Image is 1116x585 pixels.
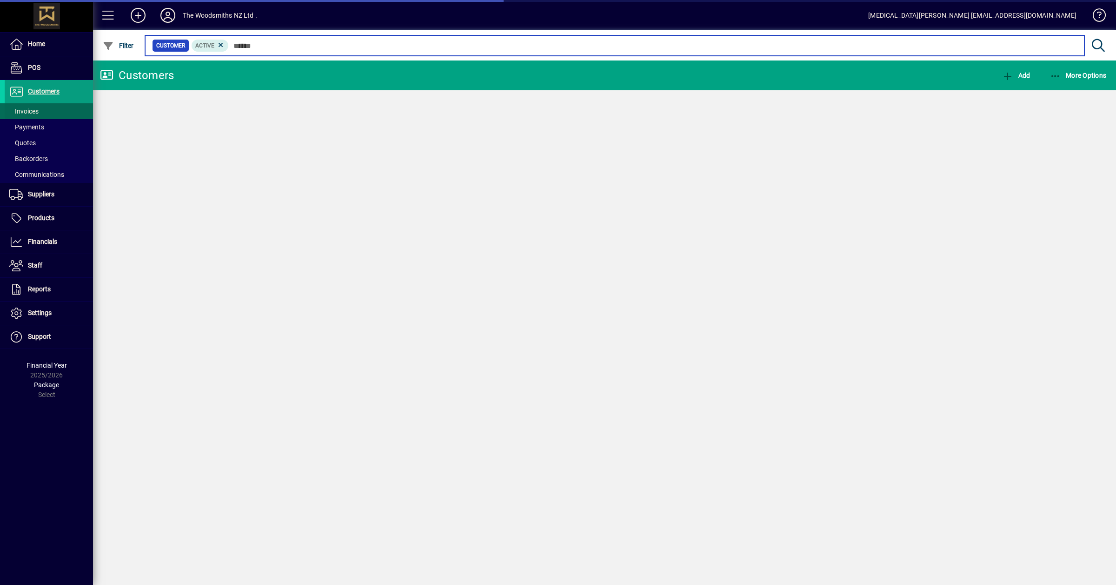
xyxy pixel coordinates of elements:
span: Quotes [9,139,36,147]
a: Invoices [5,103,93,119]
button: Profile [153,7,183,24]
span: Settings [28,309,52,316]
span: Active [195,42,214,49]
button: Add [123,7,153,24]
a: Staff [5,254,93,277]
a: Reports [5,278,93,301]
span: More Options [1050,72,1107,79]
button: More Options [1048,67,1109,84]
a: POS [5,56,93,80]
div: [MEDICAL_DATA][PERSON_NAME] [EMAIL_ADDRESS][DOMAIN_NAME] [868,8,1076,23]
span: Customers [28,87,60,95]
a: Home [5,33,93,56]
span: Support [28,333,51,340]
span: Backorders [9,155,48,162]
span: Financial Year [27,362,67,369]
div: Customers [100,68,174,83]
a: Suppliers [5,183,93,206]
span: Filter [103,42,134,49]
span: Payments [9,123,44,131]
span: Products [28,214,54,222]
a: Settings [5,302,93,325]
span: Reports [28,285,51,293]
span: Financials [28,238,57,245]
div: The Woodsmiths NZ Ltd . [183,8,257,23]
a: Quotes [5,135,93,151]
span: Staff [28,262,42,269]
a: Backorders [5,151,93,167]
a: Communications [5,167,93,182]
span: Add [1002,72,1030,79]
mat-chip: Activation Status: Active [192,40,229,52]
span: POS [28,64,40,71]
a: Support [5,325,93,349]
span: Package [34,381,59,389]
button: Add [1000,67,1032,84]
span: Customer [156,41,185,50]
a: Payments [5,119,93,135]
a: Financials [5,230,93,254]
span: Invoices [9,108,39,115]
button: Filter [100,37,136,54]
a: Knowledge Base [1086,2,1104,32]
span: Suppliers [28,190,54,198]
a: Products [5,207,93,230]
span: Home [28,40,45,47]
span: Communications [9,171,64,178]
